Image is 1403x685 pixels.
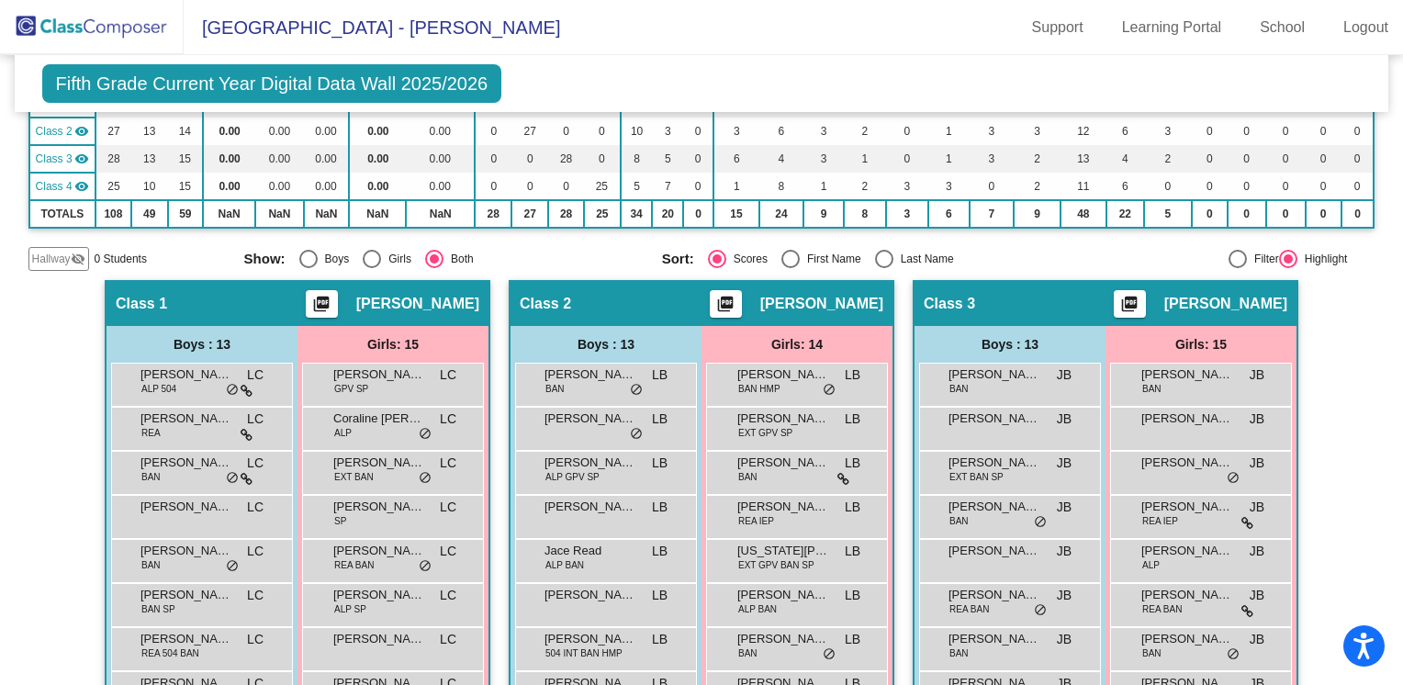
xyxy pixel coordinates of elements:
[1144,145,1192,173] td: 2
[928,145,969,173] td: 1
[141,470,161,484] span: BAN
[131,118,168,145] td: 13
[548,145,584,173] td: 28
[440,498,456,517] span: LC
[1057,365,1072,385] span: JB
[333,498,425,516] span: [PERSON_NAME]
[1034,515,1047,530] span: do_not_disturb_alt
[131,145,168,173] td: 13
[621,145,653,173] td: 8
[1192,173,1228,200] td: 0
[95,145,131,173] td: 28
[247,498,264,517] span: LC
[1306,173,1341,200] td: 0
[334,514,346,528] span: SP
[759,145,803,173] td: 4
[738,470,758,484] span: BAN
[1250,410,1264,429] span: JB
[244,251,286,267] span: Show:
[334,426,352,440] span: ALP
[1227,471,1240,486] span: do_not_disturb_alt
[520,295,571,313] span: Class 2
[714,295,736,320] mat-icon: picture_as_pdf
[141,426,161,440] span: REA
[255,200,303,228] td: NaN
[949,470,1004,484] span: EXT BAN SP
[800,251,861,267] div: First Name
[738,558,814,572] span: EXT GPV BAN SP
[203,200,256,228] td: NaN
[381,251,411,267] div: Girls
[255,145,303,173] td: 0.00
[406,200,475,228] td: NaN
[545,470,600,484] span: ALP GPV SP
[36,178,73,195] span: Class 4
[544,365,636,384] span: [PERSON_NAME]
[419,471,432,486] span: do_not_disturb_alt
[737,586,829,604] span: [PERSON_NAME]
[652,145,683,173] td: 5
[203,173,256,200] td: 0.00
[1297,251,1348,267] div: Highlight
[1144,173,1192,200] td: 0
[630,383,643,398] span: do_not_disturb_alt
[1014,118,1061,145] td: 3
[1061,118,1106,145] td: 12
[333,410,425,428] span: Coraline [PERSON_NAME]
[1306,145,1341,173] td: 0
[1141,542,1233,560] span: [PERSON_NAME]
[440,454,456,473] span: LC
[1014,200,1061,228] td: 9
[928,118,969,145] td: 1
[652,542,668,561] span: LB
[1141,498,1233,516] span: [PERSON_NAME]
[334,382,368,396] span: GPV SP
[475,118,511,145] td: 0
[738,514,774,528] span: REA IEP
[107,326,297,363] div: Boys : 13
[226,471,239,486] span: do_not_disturb_alt
[140,630,232,648] span: [PERSON_NAME]
[713,173,759,200] td: 1
[1228,173,1266,200] td: 0
[1142,382,1162,396] span: BAN
[1106,118,1144,145] td: 6
[511,200,548,228] td: 27
[662,250,1066,268] mat-radio-group: Select an option
[304,145,350,173] td: 0.00
[1106,326,1296,363] div: Girls: 15
[475,173,511,200] td: 0
[886,200,929,228] td: 3
[928,200,969,228] td: 6
[738,382,780,396] span: BAN HMP
[759,173,803,200] td: 8
[544,498,636,516] span: [PERSON_NAME]
[1142,602,1182,616] span: REA BAN
[545,382,565,396] span: BAN
[140,586,232,604] span: [PERSON_NAME]
[440,542,456,561] span: LC
[1118,295,1140,320] mat-icon: picture_as_pdf
[948,586,1040,604] span: [PERSON_NAME]
[544,630,636,648] span: [PERSON_NAME]
[803,200,844,228] td: 9
[823,383,836,398] span: do_not_disturb_alt
[948,410,1040,428] span: [PERSON_NAME]
[71,252,85,266] mat-icon: visibility_off
[1057,586,1072,605] span: JB
[440,365,456,385] span: LC
[333,365,425,384] span: [PERSON_NAME]
[349,173,406,200] td: 0.00
[511,118,548,145] td: 27
[1250,630,1264,649] span: JB
[141,382,176,396] span: ALP 504
[621,118,653,145] td: 10
[1164,295,1287,313] span: [PERSON_NAME]
[1192,145,1228,173] td: 0
[844,118,885,145] td: 2
[803,145,844,173] td: 3
[1341,200,1375,228] td: 0
[948,365,1040,384] span: [PERSON_NAME]
[652,454,668,473] span: LB
[244,250,648,268] mat-radio-group: Select an option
